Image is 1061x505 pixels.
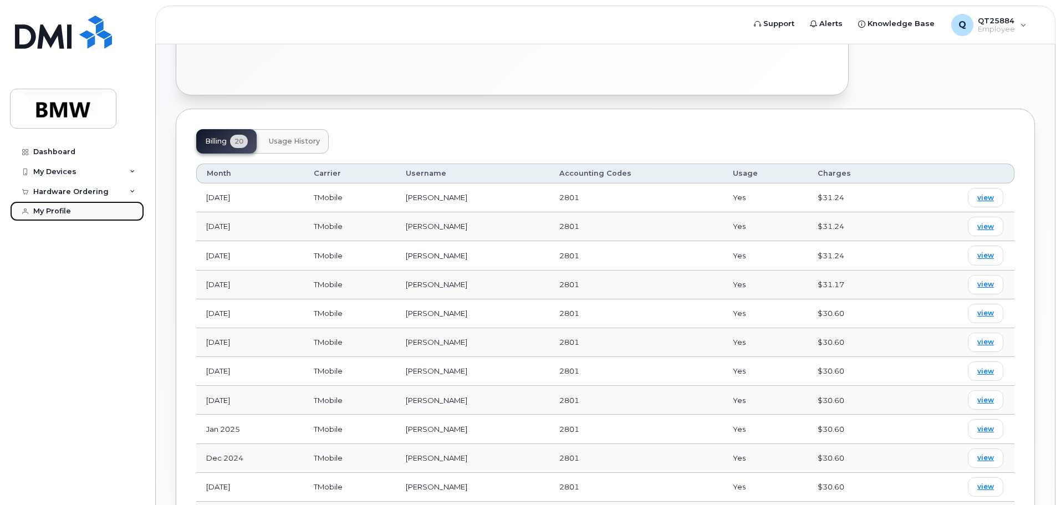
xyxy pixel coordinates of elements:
[396,444,549,473] td: [PERSON_NAME]
[818,192,898,203] div: $31.24
[723,415,808,443] td: Yes
[723,444,808,473] td: Yes
[850,13,942,35] a: Knowledge Base
[304,241,396,270] td: TMobile
[977,424,994,434] span: view
[977,366,994,376] span: view
[943,14,1034,36] div: QT25884
[968,275,1003,294] a: view
[723,241,808,270] td: Yes
[304,328,396,357] td: TMobile
[723,212,808,241] td: Yes
[968,477,1003,497] a: view
[396,183,549,212] td: [PERSON_NAME]
[196,212,304,241] td: [DATE]
[304,164,396,183] th: Carrier
[559,222,579,231] span: 2801
[723,357,808,386] td: Yes
[818,279,898,290] div: $31.17
[396,357,549,386] td: [PERSON_NAME]
[977,482,994,492] span: view
[304,473,396,502] td: TMobile
[559,425,579,433] span: 2801
[802,13,850,35] a: Alerts
[304,299,396,328] td: TMobile
[196,473,304,502] td: [DATE]
[818,251,898,261] div: $31.24
[196,164,304,183] th: Month
[723,473,808,502] td: Yes
[196,357,304,386] td: [DATE]
[1013,457,1053,497] iframe: Messenger Launcher
[559,366,579,375] span: 2801
[977,279,994,289] span: view
[977,308,994,318] span: view
[723,299,808,328] td: Yes
[304,415,396,443] td: TMobile
[396,299,549,328] td: [PERSON_NAME]
[978,16,1015,25] span: QT25884
[968,448,1003,468] a: view
[549,164,723,183] th: Accounting Codes
[968,217,1003,236] a: view
[196,444,304,473] td: Dec 2024
[819,18,843,29] span: Alerts
[808,164,908,183] th: Charges
[818,337,898,348] div: $30.60
[396,415,549,443] td: [PERSON_NAME]
[968,304,1003,323] a: view
[968,188,1003,207] a: view
[559,482,579,491] span: 2801
[968,333,1003,352] a: view
[818,366,898,376] div: $30.60
[196,183,304,212] td: [DATE]
[763,18,794,29] span: Support
[977,193,994,203] span: view
[978,25,1015,34] span: Employee
[977,453,994,463] span: view
[968,361,1003,381] a: view
[977,251,994,261] span: view
[723,183,808,212] td: Yes
[968,246,1003,265] a: view
[559,309,579,318] span: 2801
[746,13,802,35] a: Support
[269,137,320,146] span: Usage History
[304,212,396,241] td: TMobile
[196,415,304,443] td: Jan 2025
[396,241,549,270] td: [PERSON_NAME]
[723,386,808,415] td: Yes
[977,222,994,232] span: view
[818,482,898,492] div: $30.60
[559,453,579,462] span: 2801
[396,212,549,241] td: [PERSON_NAME]
[818,395,898,406] div: $30.60
[559,396,579,405] span: 2801
[559,193,579,202] span: 2801
[968,390,1003,410] a: view
[196,328,304,357] td: [DATE]
[396,386,549,415] td: [PERSON_NAME]
[304,386,396,415] td: TMobile
[304,183,396,212] td: TMobile
[968,419,1003,438] a: view
[196,299,304,328] td: [DATE]
[559,338,579,346] span: 2801
[868,18,935,29] span: Knowledge Base
[723,271,808,299] td: Yes
[723,164,808,183] th: Usage
[818,308,898,319] div: $30.60
[196,386,304,415] td: [DATE]
[396,328,549,357] td: [PERSON_NAME]
[977,395,994,405] span: view
[559,280,579,289] span: 2801
[304,271,396,299] td: TMobile
[196,271,304,299] td: [DATE]
[958,18,966,32] span: Q
[304,444,396,473] td: TMobile
[818,424,898,435] div: $30.60
[559,251,579,260] span: 2801
[304,357,396,386] td: TMobile
[723,328,808,357] td: Yes
[196,241,304,270] td: [DATE]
